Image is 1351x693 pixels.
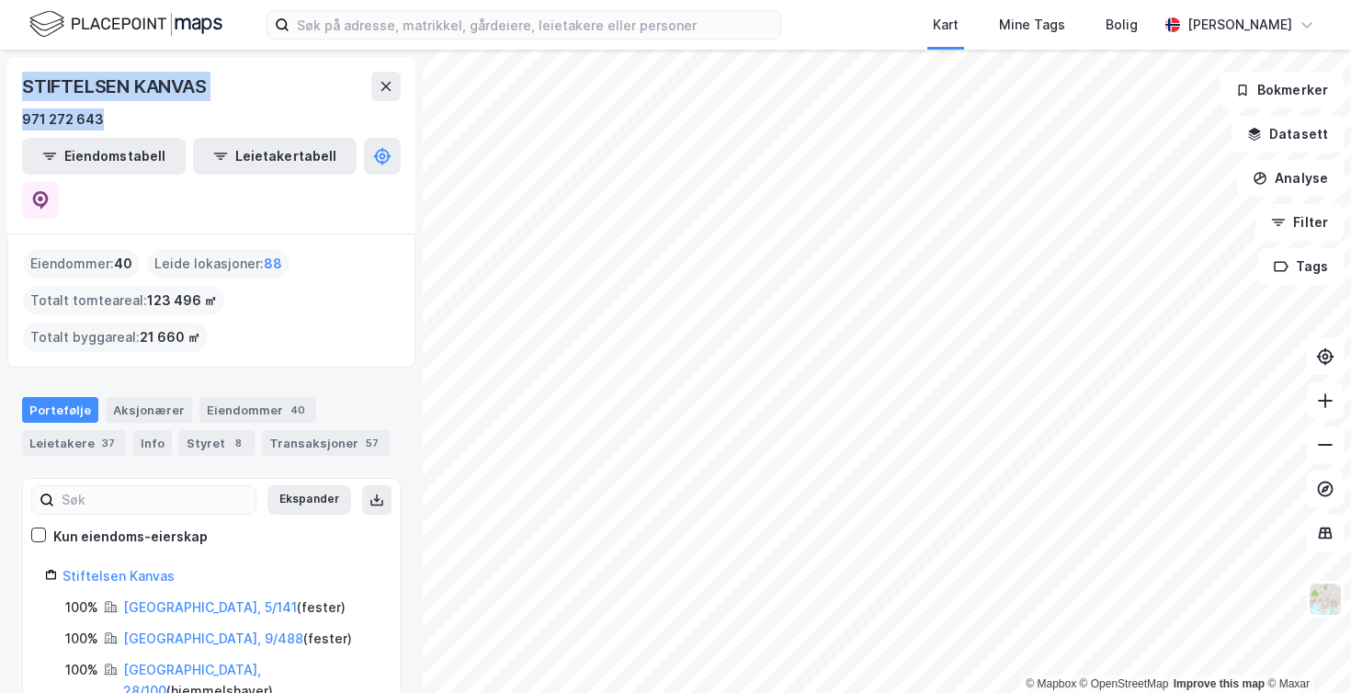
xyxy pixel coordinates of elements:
[1308,582,1343,617] img: Z
[999,14,1065,36] div: Mine Tags
[179,430,255,456] div: Styret
[23,286,224,315] div: Totalt tomteareal :
[98,434,119,452] div: 37
[933,14,959,36] div: Kart
[267,485,351,515] button: Ekspander
[1174,677,1265,690] a: Improve this map
[22,108,104,131] div: 971 272 643
[22,397,98,423] div: Portefølje
[65,659,98,681] div: 100%
[133,430,172,456] div: Info
[1106,14,1138,36] div: Bolig
[193,138,357,175] button: Leietakertabell
[1232,116,1344,153] button: Datasett
[287,401,309,419] div: 40
[106,397,192,423] div: Aksjonærer
[22,72,210,101] div: STIFTELSEN KANVAS
[1258,248,1344,285] button: Tags
[1237,160,1344,197] button: Analyse
[23,249,140,278] div: Eiendommer :
[147,290,217,312] span: 123 496 ㎡
[289,11,780,39] input: Søk på adresse, matrikkel, gårdeiere, leietakere eller personer
[54,486,255,514] input: Søk
[362,434,382,452] div: 57
[22,138,186,175] button: Eiendomstabell
[229,434,247,452] div: 8
[123,631,303,646] a: [GEOGRAPHIC_DATA], 9/488
[29,8,222,40] img: logo.f888ab2527a4732fd821a326f86c7f29.svg
[62,568,175,584] a: Stiftelsen Kanvas
[1080,677,1169,690] a: OpenStreetMap
[65,628,98,650] div: 100%
[1187,14,1292,36] div: [PERSON_NAME]
[1220,72,1344,108] button: Bokmerker
[147,249,289,278] div: Leide lokasjoner :
[262,430,390,456] div: Transaksjoner
[53,526,208,548] div: Kun eiendoms-eierskap
[65,596,98,619] div: 100%
[1255,204,1344,241] button: Filter
[1259,605,1351,693] iframe: Chat Widget
[123,596,346,619] div: ( fester )
[140,326,200,348] span: 21 660 ㎡
[22,430,126,456] div: Leietakere
[23,323,208,352] div: Totalt byggareal :
[199,397,316,423] div: Eiendommer
[264,253,282,275] span: 88
[1259,605,1351,693] div: Kontrollprogram for chat
[123,599,297,615] a: [GEOGRAPHIC_DATA], 5/141
[1026,677,1076,690] a: Mapbox
[123,628,352,650] div: ( fester )
[114,253,132,275] span: 40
